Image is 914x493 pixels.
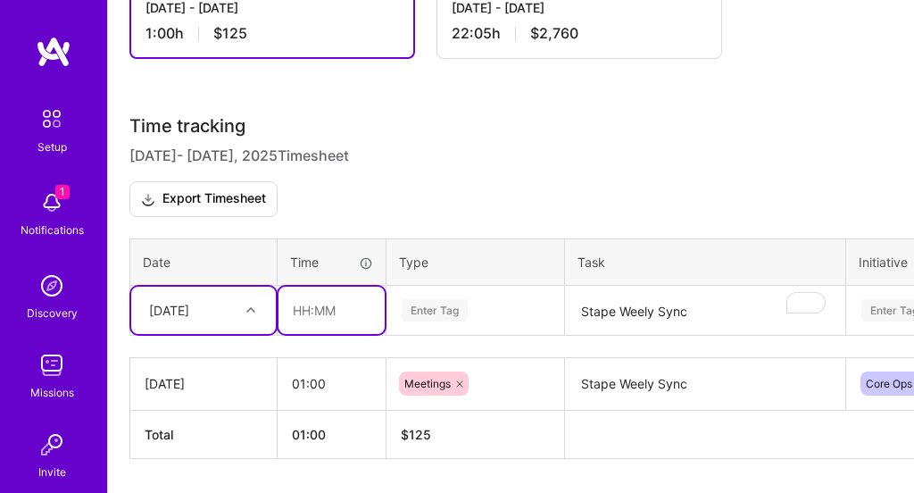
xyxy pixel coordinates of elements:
[866,377,912,390] span: Core Ops
[129,181,278,217] button: Export Timesheet
[141,190,155,209] i: icon Download
[129,145,349,167] span: [DATE] - [DATE] , 2025 Timesheet
[452,24,707,43] div: 22:05 h
[27,304,78,322] div: Discovery
[565,239,846,286] th: Task
[145,374,262,393] div: [DATE]
[34,427,70,463] img: Invite
[129,115,245,138] span: Time tracking
[530,24,578,43] span: $2,760
[290,253,373,272] div: Time
[30,383,74,402] div: Missions
[278,360,386,407] input: HH:MM
[34,185,70,221] img: bell
[34,347,70,383] img: teamwork
[278,287,385,334] input: HH:MM
[404,377,451,390] span: Meetings
[246,305,255,314] i: icon Chevron
[213,24,247,43] span: $125
[278,410,386,458] th: 01:00
[401,427,431,442] span: $ 125
[130,410,278,458] th: Total
[55,185,70,199] span: 1
[130,239,278,286] th: Date
[567,288,843,335] textarea: To enrich screen reader interactions, please activate Accessibility in Grammarly extension settings
[386,239,565,286] th: Type
[402,297,468,324] div: Enter Tag
[145,24,399,43] div: 1:00 h
[38,463,66,481] div: Invite
[149,301,189,320] div: [DATE]
[567,360,843,409] textarea: Stape Weely Sync
[37,138,67,156] div: Setup
[36,36,71,68] img: logo
[34,268,70,304] img: discovery
[33,100,71,138] img: setup
[21,221,84,239] div: Notifications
